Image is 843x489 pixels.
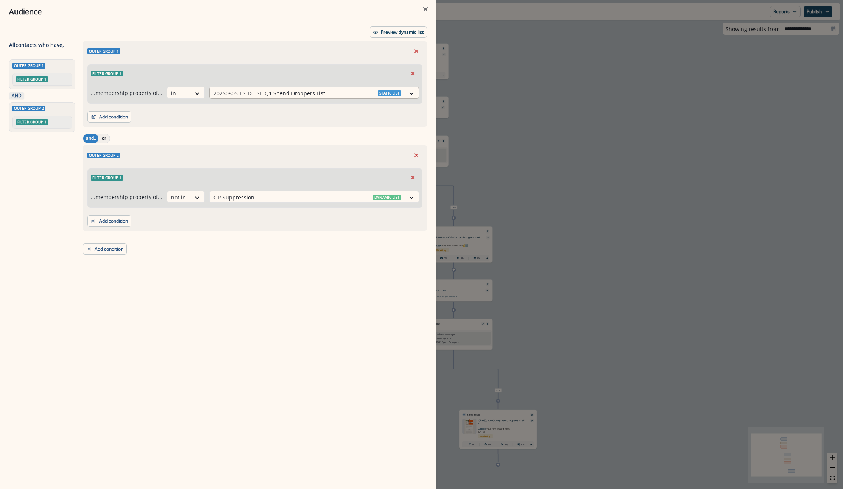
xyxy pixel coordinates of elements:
[12,63,45,69] span: Outer group 1
[410,150,422,161] button: Remove
[407,172,419,183] button: Remove
[407,68,419,79] button: Remove
[91,193,162,201] p: ...membership property of...
[9,41,64,49] p: All contact s who have,
[381,30,424,35] p: Preview dynamic list
[9,6,427,17] div: Audience
[11,92,23,99] p: AND
[410,45,422,57] button: Remove
[83,134,98,143] button: and..
[87,215,131,227] button: Add condition
[87,153,120,158] span: Outer group 2
[91,89,162,97] p: ...membership property of...
[87,48,120,54] span: Outer group 1
[98,134,110,143] button: or
[91,71,123,76] span: Filter group 1
[16,76,48,82] span: Filter group 1
[16,119,48,125] span: Filter group 1
[91,175,123,181] span: Filter group 1
[419,3,432,15] button: Close
[87,111,131,123] button: Add condition
[370,26,427,38] button: Preview dynamic list
[12,106,45,111] span: Outer group 2
[83,243,127,255] button: Add condition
